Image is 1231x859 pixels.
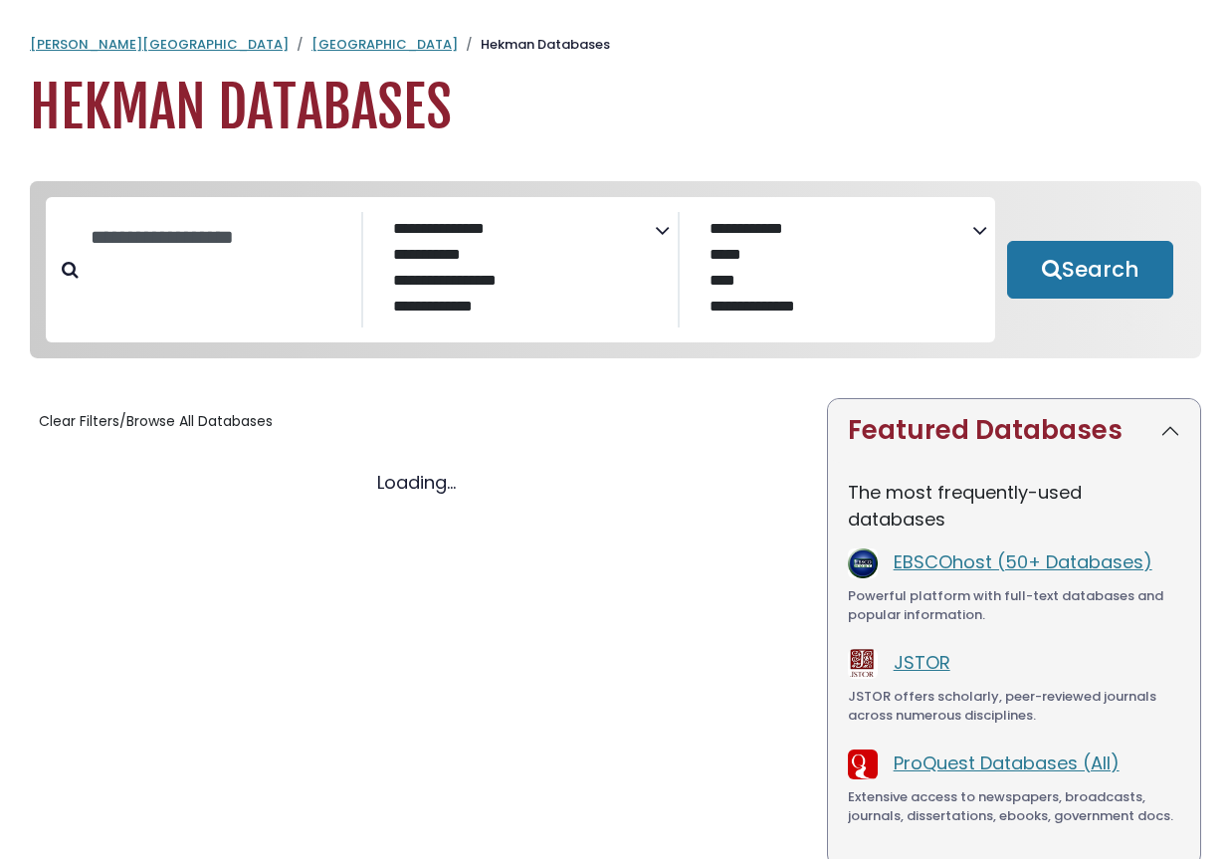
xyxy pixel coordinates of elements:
[30,469,803,496] div: Loading...
[828,399,1200,462] button: Featured Databases
[30,35,289,54] a: [PERSON_NAME][GEOGRAPHIC_DATA]
[894,549,1152,574] a: EBSCOhost (50+ Databases)
[1007,241,1173,299] button: Submit for Search Results
[696,215,971,328] select: Database Vendors Filter
[848,479,1180,533] p: The most frequently-used databases
[30,35,1201,55] nav: breadcrumb
[30,406,282,437] button: Clear Filters/Browse All Databases
[458,35,610,55] li: Hekman Databases
[79,221,361,254] input: Search database by title or keyword
[30,75,1201,141] h1: Hekman Databases
[379,215,655,328] select: Database Subject Filter
[848,687,1180,726] div: JSTOR offers scholarly, peer-reviewed journals across numerous disciplines.
[848,787,1180,826] div: Extensive access to newspapers, broadcasts, journals, dissertations, ebooks, government docs.
[848,586,1180,625] div: Powerful platform with full-text databases and popular information.
[894,650,950,675] a: JSTOR
[30,181,1201,359] nav: Search filters
[311,35,458,54] a: [GEOGRAPHIC_DATA]
[894,751,1120,775] a: ProQuest Databases (All)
